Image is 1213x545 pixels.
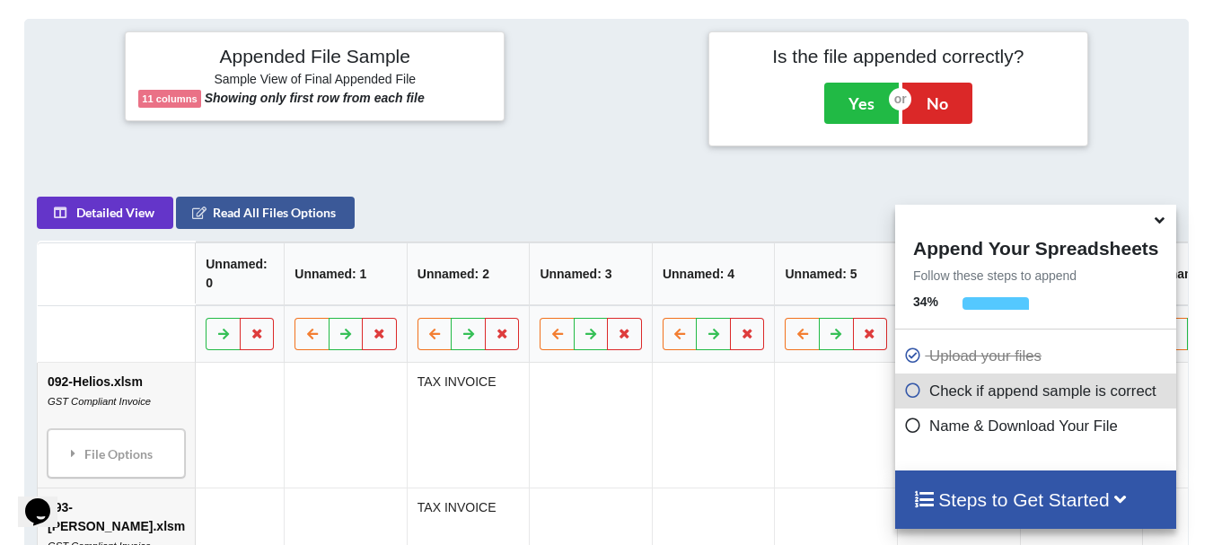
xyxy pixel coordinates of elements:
p: Upload your files [904,345,1172,367]
b: 11 columns [142,93,198,104]
button: Yes [824,83,899,124]
th: Unnamed: 5 [774,242,897,305]
th: Unnamed: 0 [195,242,284,305]
button: Detailed View [37,197,173,229]
th: Unnamed: 4 [652,242,775,305]
iframe: chat widget [18,473,75,527]
b: Showing only first row from each file [205,91,425,105]
button: No [902,83,972,124]
p: Follow these steps to append [895,267,1176,285]
td: 092-Helios.xlsm [38,363,195,488]
h4: Appended File Sample [138,45,491,70]
b: 34 % [913,294,938,309]
th: Unnamed: 2 [407,242,530,305]
th: Unnamed: 1 [284,242,407,305]
p: Check if append sample is correct [904,380,1172,402]
p: Name & Download Your File [904,415,1172,437]
div: File Options [53,435,180,472]
h4: Steps to Get Started [913,488,1158,511]
th: Unnamed: 3 [529,242,652,305]
i: GST Compliant Invoice [48,396,151,407]
h6: Sample View of Final Appended File [138,72,491,90]
h4: Is the file appended correctly? [722,45,1075,67]
h4: Append Your Spreadsheets [895,233,1176,259]
td: TAX INVOICE [407,363,530,488]
button: Read All Files Options [176,197,355,229]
